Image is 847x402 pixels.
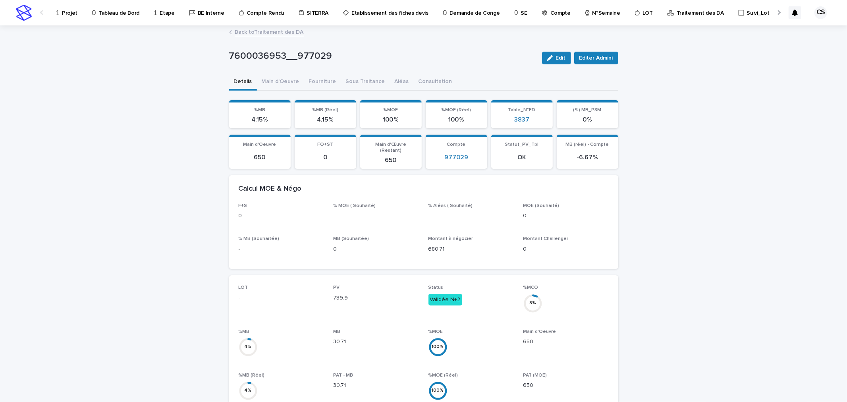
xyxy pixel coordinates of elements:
div: 4 % [239,387,258,395]
span: Compte [447,142,466,147]
p: - [239,245,324,253]
p: 650 [523,381,609,390]
p: 100 % [365,116,417,124]
span: Main d'Oeuvre [243,142,276,147]
div: 4 % [239,343,258,352]
p: -6.67 % [561,154,614,161]
div: Validée N+2 [428,294,462,305]
p: - [428,212,514,220]
p: 0 [299,154,351,161]
button: Details [229,74,257,91]
p: 7600036953__977029 [229,50,536,62]
p: - [334,212,419,220]
span: %MB [239,329,250,334]
span: MB (Souhaitée) [334,236,369,241]
span: %MB (Réel) [239,373,265,378]
p: OK [496,154,548,161]
span: Montant à négocier [428,236,473,241]
button: Main d'Oeuvre [257,74,304,91]
p: 4.15 % [299,116,351,124]
button: Sous Traitance [341,74,390,91]
span: Status [428,285,444,290]
span: Main d'Oeuvre [523,329,556,334]
span: PAT - MB [334,373,353,378]
a: 3837 [514,116,529,124]
span: FO+ST [317,142,333,147]
span: %MOE (Réel) [442,108,471,112]
p: 650 [234,154,286,161]
div: 100 % [428,387,448,395]
span: %MOE [428,329,443,334]
span: Editer Admini [579,54,613,62]
span: %MB (Réel) [312,108,338,112]
span: Main d'Œuvre (Restant) [375,142,406,153]
p: 4.15 % [234,116,286,124]
div: 8 % [523,299,542,307]
p: 0 [523,212,609,220]
p: 650 [365,157,417,164]
p: 739.9 [334,294,419,302]
p: 0 [239,212,324,220]
span: % MB (Souhaitée) [239,236,280,241]
p: 0 [334,245,419,253]
p: 650 [523,338,609,346]
span: %MCO [523,285,538,290]
img: stacker-logo-s-only.png [16,5,32,21]
h2: Calcul MOE & Négo [239,185,302,193]
button: Aléas [390,74,414,91]
div: CS [814,6,827,19]
a: Back toTraitement des DA [235,27,304,36]
p: 0 % [561,116,614,124]
span: MOE (Souhaité) [523,203,560,208]
span: % Aléas ( Souhaité) [428,203,473,208]
span: Montant Challenger [523,236,569,241]
button: Fourniture [304,74,341,91]
button: Editer Admini [574,52,618,64]
a: 977029 [444,154,468,161]
span: %MB [254,108,265,112]
span: %MOE (Réel) [428,373,458,378]
p: 680.71 [428,245,514,253]
span: (%) MB_P3M [573,108,602,112]
span: Edit [556,55,566,61]
p: 0 [523,245,609,253]
div: 100 % [428,343,448,352]
span: % MOE ( Souhaité) [334,203,376,208]
span: F+S [239,203,247,208]
p: 30.71 [334,338,419,346]
span: MB [334,329,341,334]
p: 30.71 [334,381,419,390]
span: Table_N°FD [508,108,536,112]
span: PAT (MOE) [523,373,547,378]
button: Edit [542,52,571,64]
span: PV [334,285,340,290]
p: - [239,294,324,302]
span: %MOE [384,108,398,112]
span: LOT [239,285,248,290]
span: MB (réel) - Compte [566,142,609,147]
p: 100 % [430,116,482,124]
button: Consultation [414,74,457,91]
span: Statut_PV_Tbl [505,142,539,147]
